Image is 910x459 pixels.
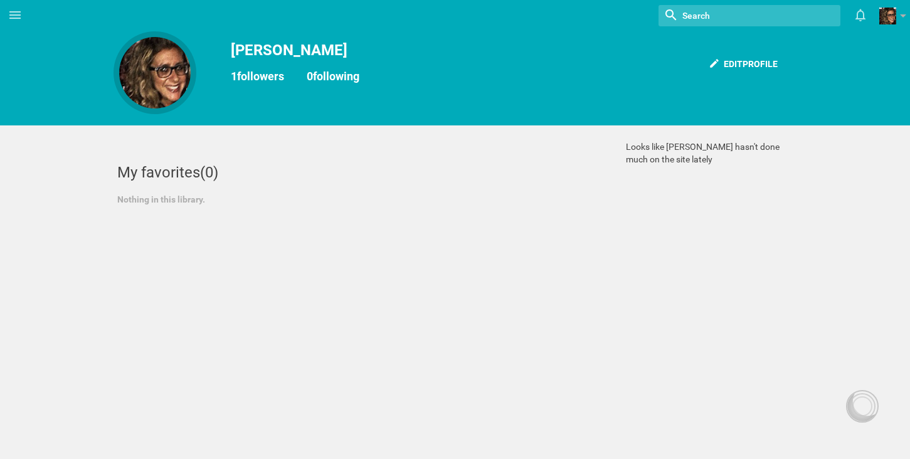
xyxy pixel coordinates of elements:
[626,140,796,166] div: Looks like [PERSON_NAME] hasn't done much on the site lately
[681,8,790,24] input: Search
[117,193,588,206] div: Nothing in this library.
[701,50,785,78] div: Edit profile
[231,70,284,83] a: 1followers
[307,70,359,83] a: 0following
[117,163,588,182] div: My favorites (0)
[114,39,796,61] div: [PERSON_NAME]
